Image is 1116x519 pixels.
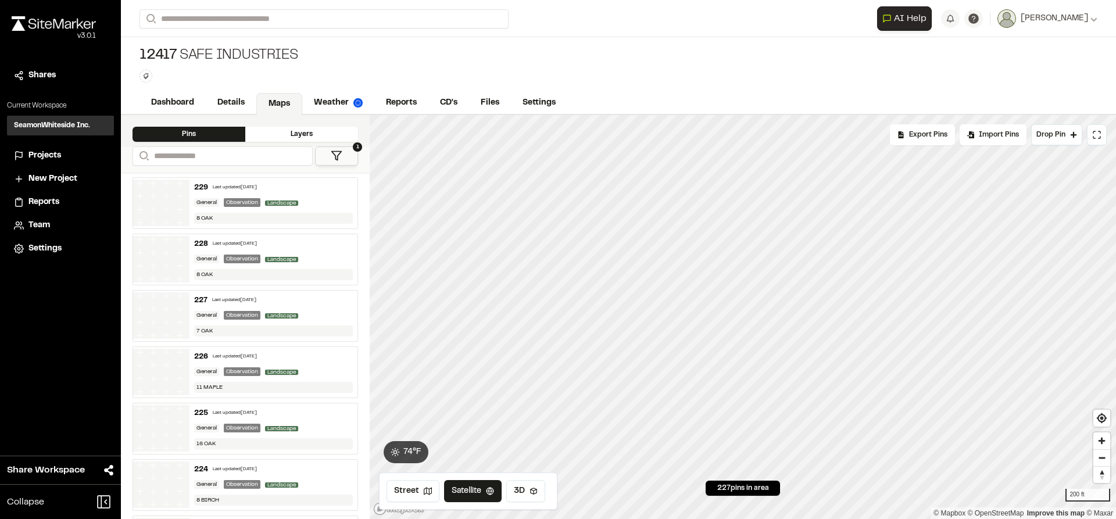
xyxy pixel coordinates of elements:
[139,92,206,114] a: Dashboard
[194,495,353,506] div: 8 BIRCH
[265,370,298,375] span: Landscape
[7,101,114,111] p: Current Workspace
[353,98,363,108] img: precipai.png
[194,311,219,320] div: General
[1027,509,1085,517] a: Map feedback
[373,502,424,516] a: Mapbox logo
[1093,467,1110,483] span: Reset bearing to north
[133,405,189,452] img: banner-white.png
[194,408,208,418] div: 225
[28,173,77,185] span: New Project
[133,146,153,166] button: Search
[1065,489,1110,502] div: 200 ft
[28,219,50,232] span: Team
[194,213,353,224] div: 8 OAK
[1093,410,1110,427] button: Find my location
[370,115,1116,519] canvas: Map
[302,92,374,114] a: Weather
[139,46,177,65] span: 12417
[265,426,298,431] span: Landscape
[224,367,260,376] div: Observation
[139,46,298,65] div: Safe Industries
[933,509,965,517] a: Mapbox
[194,325,353,337] div: 7 OAK
[14,69,107,82] a: Shares
[224,198,260,207] div: Observation
[28,196,59,209] span: Reports
[1036,130,1065,140] span: Drop Pin
[245,127,358,142] div: Layers
[224,311,260,320] div: Observation
[194,182,208,193] div: 229
[28,242,62,255] span: Settings
[194,367,219,376] div: General
[213,353,257,360] div: Last updated [DATE]
[133,461,189,508] img: banner-white.png
[213,466,257,473] div: Last updated [DATE]
[315,146,358,166] button: 1
[194,269,353,280] div: 8 OAK
[265,201,298,206] span: Landscape
[133,236,189,282] img: banner-white.png
[428,92,469,114] a: CD's
[28,149,61,162] span: Projects
[224,480,260,489] div: Observation
[12,31,96,41] div: Oh geez...please don't...
[194,382,353,393] div: 11 MAPLE
[224,424,260,432] div: Observation
[1021,12,1088,25] span: [PERSON_NAME]
[14,173,107,185] a: New Project
[194,239,208,249] div: 228
[194,198,219,207] div: General
[133,292,189,339] img: banner-white.png
[877,6,936,31] div: Open AI Assistant
[997,9,1097,28] button: [PERSON_NAME]
[14,196,107,209] a: Reports
[194,255,219,263] div: General
[194,424,219,432] div: General
[717,483,769,493] span: 227 pins in area
[194,464,208,475] div: 224
[1093,449,1110,466] button: Zoom out
[877,6,932,31] button: Open AI Assistant
[968,509,1024,517] a: OpenStreetMap
[12,16,96,31] img: rebrand.png
[1086,509,1113,517] a: Maxar
[353,142,362,152] span: 1
[133,127,245,142] div: Pins
[28,69,56,82] span: Shares
[979,130,1019,140] span: Import Pins
[213,241,257,248] div: Last updated [DATE]
[960,124,1026,145] div: Import Pins into your project
[890,124,955,145] div: No pins available to export
[212,297,256,304] div: Last updated [DATE]
[139,70,152,83] button: Edit Tags
[1093,466,1110,483] button: Reset bearing to north
[909,130,947,140] span: Export Pins
[511,92,567,114] a: Settings
[133,180,189,226] img: banner-white.png
[1093,450,1110,466] span: Zoom out
[403,446,421,459] span: 74 ° F
[256,93,302,115] a: Maps
[1093,432,1110,449] button: Zoom in
[14,242,107,255] a: Settings
[213,410,257,417] div: Last updated [DATE]
[194,352,208,362] div: 226
[206,92,256,114] a: Details
[506,480,545,502] button: 3D
[374,92,428,114] a: Reports
[387,480,439,502] button: Street
[139,9,160,28] button: Search
[224,255,260,263] div: Observation
[265,313,298,318] span: Landscape
[194,438,353,449] div: 16 OAK
[213,184,257,191] div: Last updated [DATE]
[997,9,1016,28] img: User
[469,92,511,114] a: Files
[894,12,927,26] span: AI Help
[265,257,298,262] span: Landscape
[7,463,85,477] span: Share Workspace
